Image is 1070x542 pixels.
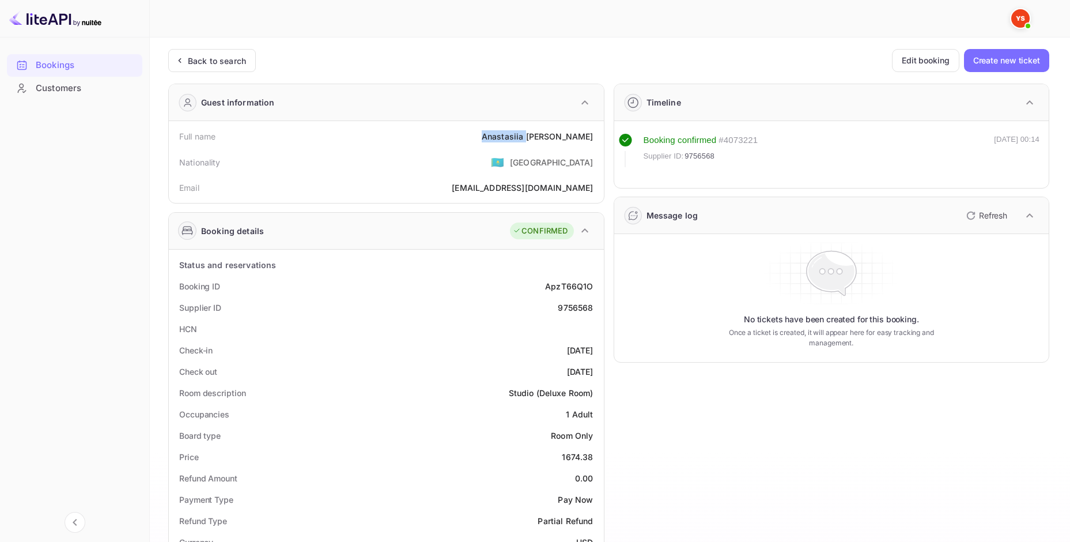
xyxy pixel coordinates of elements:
[964,49,1049,72] button: Create new ticket
[179,472,237,484] div: Refund Amount
[538,515,593,527] div: Partial Refund
[201,96,275,108] div: Guest information
[201,225,264,237] div: Booking details
[646,96,681,108] div: Timeline
[567,366,593,378] div: [DATE]
[994,134,1039,167] div: [DATE] 00:14
[959,206,1012,225] button: Refresh
[892,49,959,72] button: Edit booking
[179,130,215,142] div: Full name
[179,344,213,356] div: Check-in
[7,54,142,77] div: Bookings
[179,156,221,168] div: Nationality
[452,182,593,194] div: [EMAIL_ADDRESS][DOMAIN_NAME]
[7,77,142,99] a: Customers
[558,494,593,506] div: Pay Now
[513,225,568,237] div: CONFIRMED
[7,77,142,100] div: Customers
[188,55,246,67] div: Back to search
[179,451,199,463] div: Price
[36,82,137,95] div: Customers
[545,280,593,292] div: ApzT66Q1O
[179,366,217,378] div: Check out
[179,387,245,399] div: Room description
[179,323,197,335] div: HCN
[179,494,233,506] div: Payment Type
[714,328,948,348] p: Once a ticket is created, it will appear here for easy tracking and management.
[558,302,593,314] div: 9756568
[179,408,229,420] div: Occupancies
[510,156,593,168] div: [GEOGRAPHIC_DATA]
[566,408,593,420] div: 1 Adult
[644,134,717,147] div: Booking confirmed
[36,59,137,72] div: Bookings
[491,152,504,172] span: United States
[179,182,199,194] div: Email
[719,134,758,147] div: # 4073221
[179,259,276,271] div: Status and reservations
[9,9,101,28] img: LiteAPI logo
[979,209,1007,221] p: Refresh
[179,430,221,442] div: Board type
[551,430,593,442] div: Room Only
[482,130,593,142] div: Anastasiia [PERSON_NAME]
[65,512,85,533] button: Collapse navigation
[179,515,227,527] div: Refund Type
[7,54,142,76] a: Bookings
[575,472,593,484] div: 0.00
[179,280,220,292] div: Booking ID
[685,150,714,162] span: 9756568
[567,344,593,356] div: [DATE]
[646,209,698,221] div: Message log
[1011,9,1030,28] img: Yandex Support
[509,387,593,399] div: Studio (Deluxe Room)
[562,451,593,463] div: 1674.38
[744,314,919,325] p: No tickets have been created for this booking.
[644,150,684,162] span: Supplier ID:
[179,302,221,314] div: Supplier ID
